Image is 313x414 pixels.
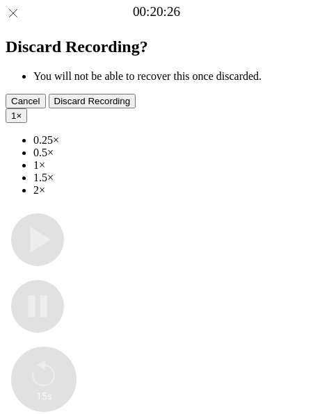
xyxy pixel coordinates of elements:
[33,172,307,184] li: 1.5×
[33,134,307,147] li: 0.25×
[49,94,136,108] button: Discard Recording
[6,94,46,108] button: Cancel
[11,110,16,121] span: 1
[33,70,307,83] li: You will not be able to recover this once discarded.
[33,184,307,197] li: 2×
[133,4,180,19] a: 00:20:26
[6,108,27,123] button: 1×
[33,147,307,159] li: 0.5×
[6,38,307,56] h2: Discard Recording?
[33,159,307,172] li: 1×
